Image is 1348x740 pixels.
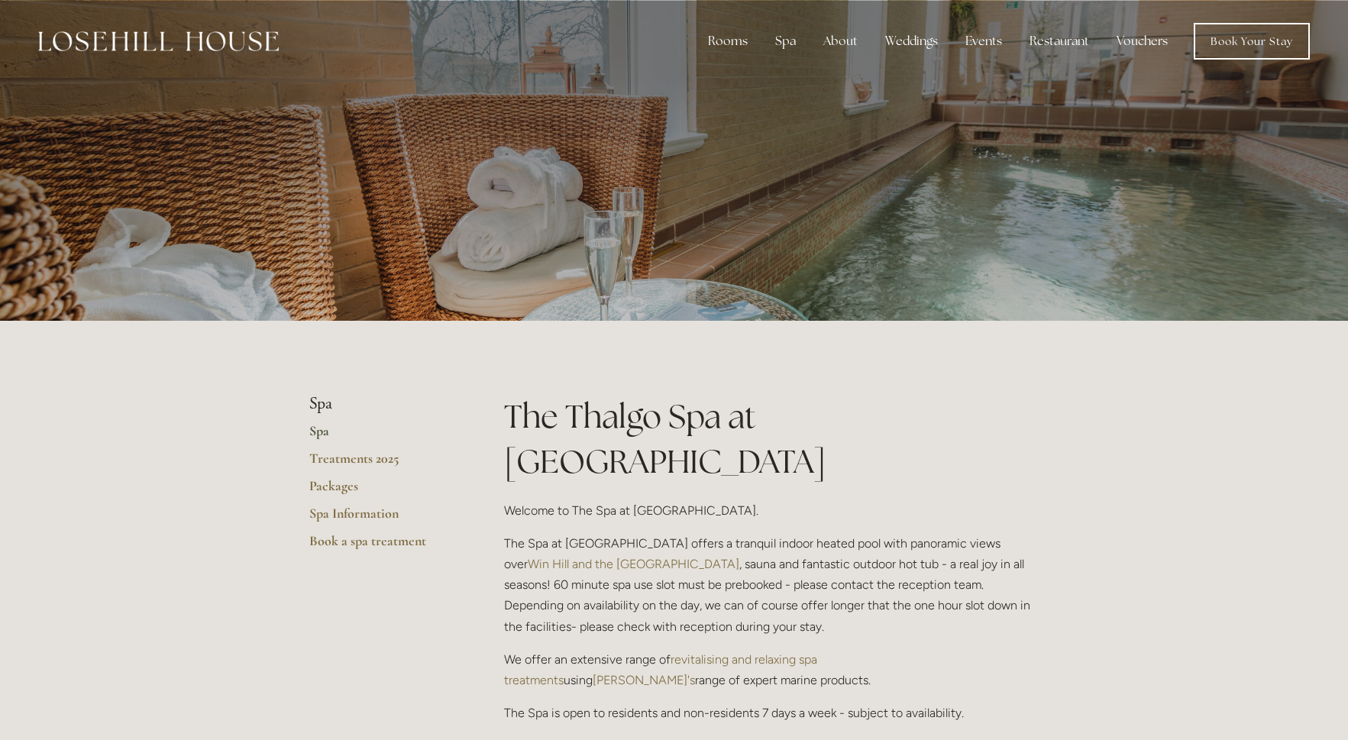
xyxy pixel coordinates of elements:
[38,31,279,51] img: Losehill House
[309,394,455,414] li: Spa
[873,26,950,57] div: Weddings
[953,26,1014,57] div: Events
[504,703,1039,723] p: The Spa is open to residents and non-residents 7 days a week - subject to availability.
[504,533,1039,637] p: The Spa at [GEOGRAPHIC_DATA] offers a tranquil indoor heated pool with panoramic views over , sau...
[811,26,870,57] div: About
[1104,26,1180,57] a: Vouchers
[1017,26,1101,57] div: Restaurant
[504,394,1039,484] h1: The Thalgo Spa at [GEOGRAPHIC_DATA]
[309,505,455,532] a: Spa Information
[504,649,1039,690] p: We offer an extensive range of using range of expert marine products.
[763,26,808,57] div: Spa
[309,477,455,505] a: Packages
[504,500,1039,521] p: Welcome to The Spa at [GEOGRAPHIC_DATA].
[1194,23,1310,60] a: Book Your Stay
[593,673,695,687] a: [PERSON_NAME]'s
[309,422,455,450] a: Spa
[309,450,455,477] a: Treatments 2025
[696,26,760,57] div: Rooms
[528,557,739,571] a: Win Hill and the [GEOGRAPHIC_DATA]
[309,532,455,560] a: Book a spa treatment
